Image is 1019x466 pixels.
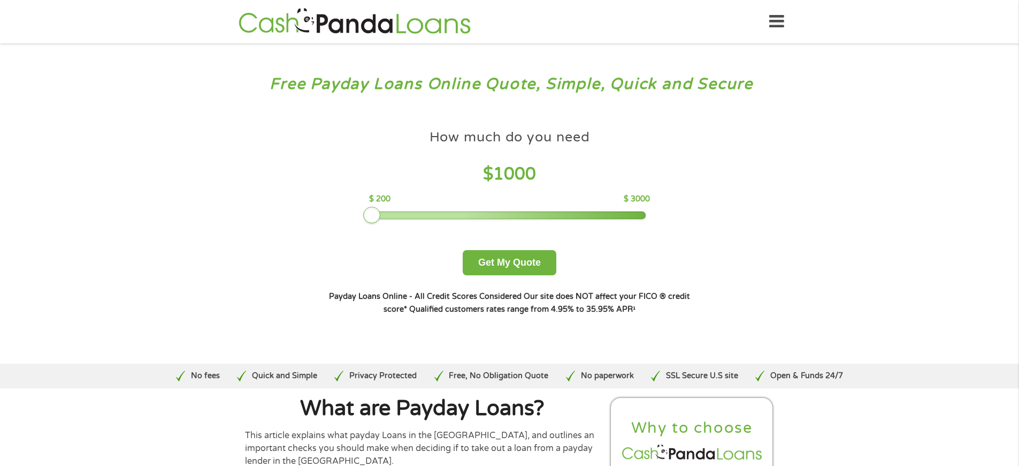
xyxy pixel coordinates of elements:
h4: How much do you need [430,129,590,146]
p: $ 3000 [624,193,650,205]
p: No fees [191,370,220,382]
h4: $ [369,163,650,185]
strong: Our site does NOT affect your FICO ® credit score* [384,292,690,314]
p: No paperwork [581,370,634,382]
p: Free, No Obligation Quote [449,370,548,382]
p: SSL Secure U.S site [666,370,738,382]
p: $ 200 [369,193,390,205]
p: Quick and Simple [252,370,317,382]
strong: Qualified customers rates range from 4.95% to 35.95% APR¹ [409,305,635,314]
h3: Free Payday Loans Online Quote, Simple, Quick and Secure [31,74,989,94]
span: 1000 [493,164,536,184]
p: Privacy Protected [349,370,417,382]
h2: Why to choose [620,418,764,438]
button: Get My Quote [463,250,556,275]
strong: Payday Loans Online - All Credit Scores Considered [329,292,522,301]
h1: What are Payday Loans? [245,398,600,419]
img: GetLoanNow Logo [235,6,474,37]
p: Open & Funds 24/7 [770,370,843,382]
